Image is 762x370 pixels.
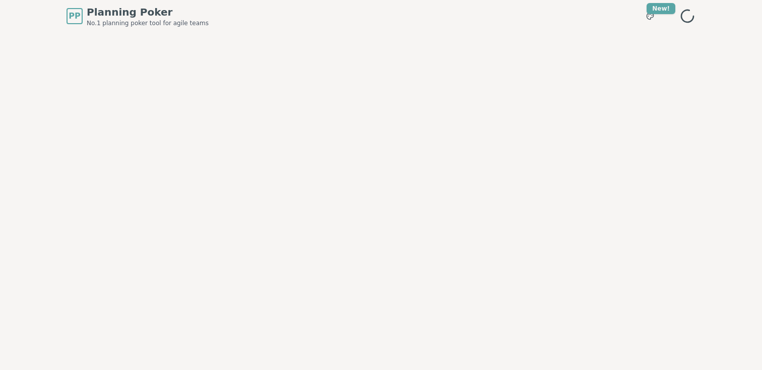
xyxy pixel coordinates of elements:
span: Planning Poker [87,5,209,19]
button: New! [641,7,659,25]
span: PP [69,10,80,22]
div: New! [647,3,675,14]
span: No.1 planning poker tool for agile teams [87,19,209,27]
a: PPPlanning PokerNo.1 planning poker tool for agile teams [67,5,209,27]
